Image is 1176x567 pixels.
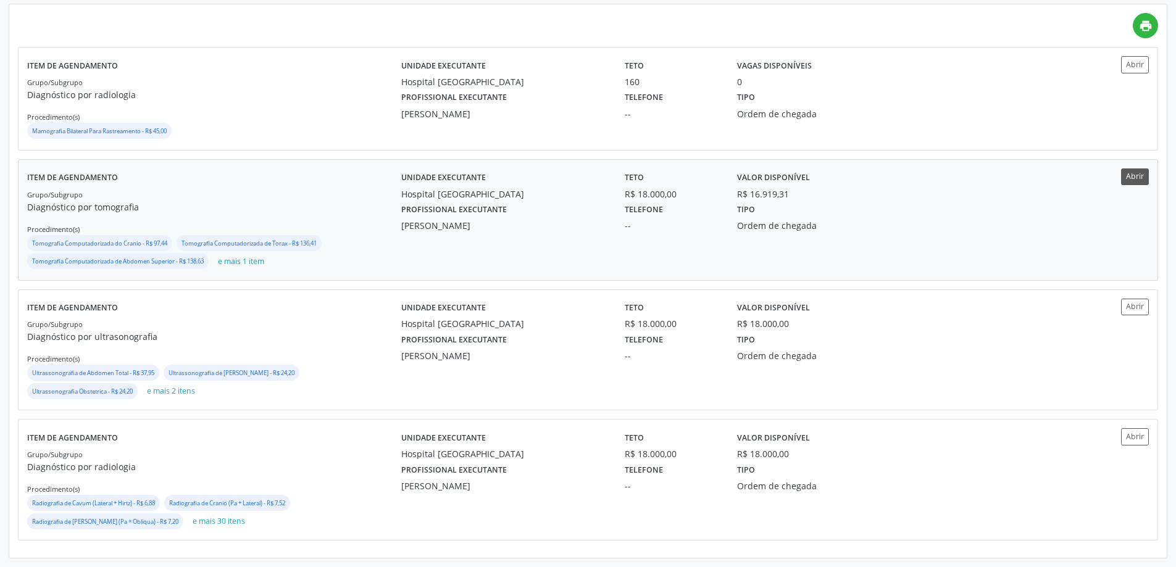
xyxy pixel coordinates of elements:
[188,513,250,530] button: e mais 30 itens
[27,168,118,188] label: Item de agendamento
[32,499,155,507] small: Radiografia de Cavum (Lateral + Hirtz) - R$ 6,88
[737,56,812,75] label: Vagas disponíveis
[401,479,608,492] div: [PERSON_NAME]
[32,127,167,135] small: Mamografia Bilateral Para Rastreamento - R$ 45,00
[737,349,888,362] div: Ordem de chegada
[213,253,269,270] button: e mais 1 item
[737,201,755,220] label: Tipo
[27,460,401,473] p: Diagnóstico por radiologia
[625,219,719,232] div: --
[27,299,118,318] label: Item de agendamento
[625,168,644,188] label: Teto
[1139,19,1153,33] i: print
[737,88,755,107] label: Tipo
[1133,13,1158,38] a: print
[27,78,83,87] small: Grupo/Subgrupo
[625,88,663,107] label: Telefone
[737,317,789,330] div: R$ 18.000,00
[625,107,719,120] div: --
[401,107,608,120] div: [PERSON_NAME]
[737,188,789,201] div: R$ 16.919,31
[27,112,80,122] small: Procedimento(s)
[32,239,167,247] small: Tomografia Computadorizada do Cranio - R$ 97,44
[625,349,719,362] div: --
[625,460,663,479] label: Telefone
[737,460,755,479] label: Tipo
[27,330,401,343] p: Diagnóstico por ultrasonografia
[401,317,608,330] div: Hospital [GEOGRAPHIC_DATA]
[401,75,608,88] div: Hospital [GEOGRAPHIC_DATA]
[27,320,83,329] small: Grupo/Subgrupo
[625,201,663,220] label: Telefone
[401,330,507,349] label: Profissional executante
[27,201,401,213] p: Diagnóstico por tomografia
[737,75,742,88] div: 0
[1121,299,1149,315] button: Abrir
[27,56,118,75] label: Item de agendamento
[27,484,80,494] small: Procedimento(s)
[401,201,507,220] label: Profissional executante
[32,257,204,265] small: Tomografia Computadorizada de Abdomen Superior - R$ 138,63
[401,188,608,201] div: Hospital [GEOGRAPHIC_DATA]
[401,447,608,460] div: Hospital [GEOGRAPHIC_DATA]
[169,369,294,377] small: Ultrassonografia de [PERSON_NAME] - R$ 24,20
[1121,428,1149,445] button: Abrir
[401,460,507,479] label: Profissional executante
[32,518,178,526] small: Radiografia de [PERSON_NAME] (Pa + Obliqua) - R$ 7,20
[401,299,486,318] label: Unidade executante
[625,188,719,201] div: R$ 18.000,00
[625,56,644,75] label: Teto
[27,88,401,101] p: Diagnóstico por radiologia
[169,499,285,507] small: Radiografia de Cranio (Pa + Lateral) - R$ 7,52
[737,107,888,120] div: Ordem de chegada
[737,447,789,460] div: R$ 18.000,00
[737,219,888,232] div: Ordem de chegada
[737,479,888,492] div: Ordem de chegada
[625,447,719,460] div: R$ 18.000,00
[401,349,608,362] div: [PERSON_NAME]
[401,88,507,107] label: Profissional executante
[625,428,644,447] label: Teto
[737,330,755,349] label: Tipo
[1121,168,1149,185] button: Abrir
[625,317,719,330] div: R$ 18.000,00
[401,168,486,188] label: Unidade executante
[181,239,317,247] small: Tomografia Computadorizada de Torax - R$ 136,41
[401,219,608,232] div: [PERSON_NAME]
[401,56,486,75] label: Unidade executante
[142,383,200,400] button: e mais 2 itens
[737,428,810,447] label: Valor disponível
[32,369,154,377] small: Ultrassonografia de Abdomen Total - R$ 37,95
[737,299,810,318] label: Valor disponível
[27,225,80,234] small: Procedimento(s)
[625,299,644,318] label: Teto
[27,190,83,199] small: Grupo/Subgrupo
[27,428,118,447] label: Item de agendamento
[32,387,133,395] small: Ultrassonografia Obstetrica - R$ 24,20
[27,354,80,363] small: Procedimento(s)
[625,75,719,88] div: 160
[1121,56,1149,73] button: Abrir
[27,450,83,459] small: Grupo/Subgrupo
[737,168,810,188] label: Valor disponível
[625,479,719,492] div: --
[401,428,486,447] label: Unidade executante
[625,330,663,349] label: Telefone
